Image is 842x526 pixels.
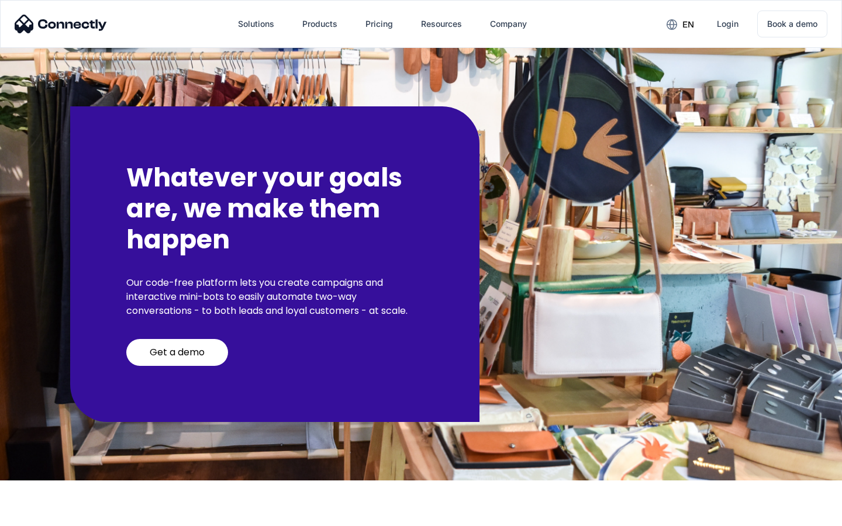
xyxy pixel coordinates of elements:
[757,11,827,37] a: Book a demo
[490,16,527,32] div: Company
[150,347,205,358] div: Get a demo
[682,16,694,33] div: en
[365,16,393,32] div: Pricing
[126,162,423,255] h2: Whatever your goals are, we make them happen
[15,15,107,33] img: Connectly Logo
[126,276,423,318] p: Our code-free platform lets you create campaigns and interactive mini-bots to easily automate two...
[421,16,462,32] div: Resources
[717,16,739,32] div: Login
[238,16,274,32] div: Solutions
[126,339,228,366] a: Get a demo
[302,16,337,32] div: Products
[708,10,748,38] a: Login
[356,10,402,38] a: Pricing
